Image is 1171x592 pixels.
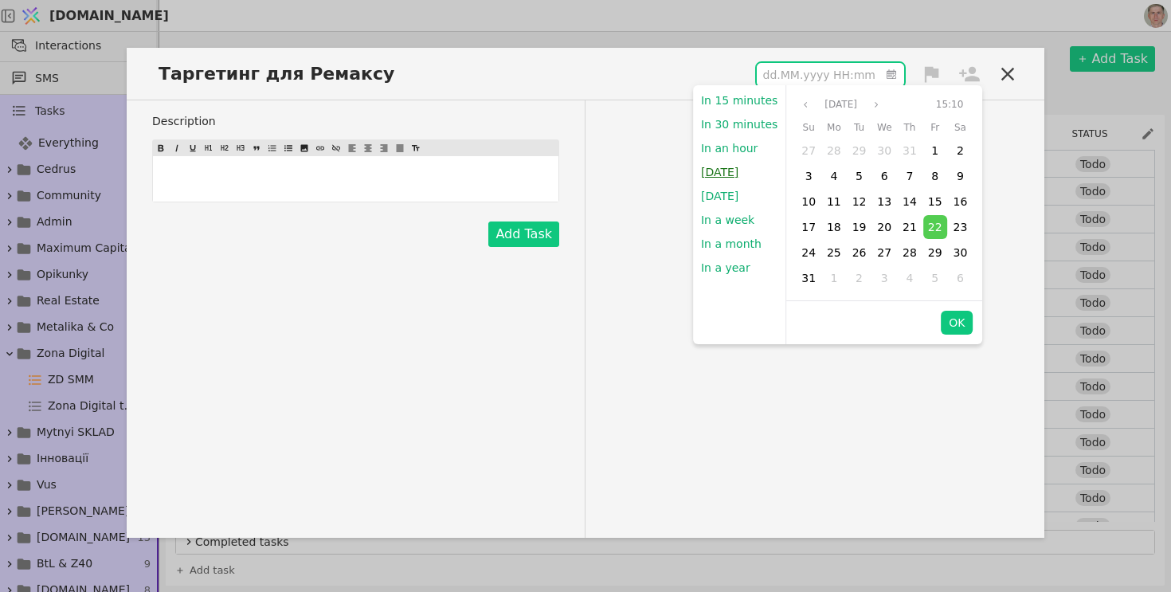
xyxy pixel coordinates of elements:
[847,265,872,291] div: 02 Sep 2025
[822,164,846,188] div: 04 Aug 2025
[152,61,410,87] span: Таргетинг для Ремаксу
[822,241,846,265] div: 25 Aug 2025
[693,184,746,208] button: [DATE]
[827,144,841,157] span: 28
[821,240,847,265] div: 25 Aug 2025
[848,190,871,214] div: 12 Aug 2025
[877,195,891,208] span: 13
[871,189,897,214] div: 13 Aug 2025
[928,195,942,208] span: 15
[887,66,896,82] svg: calendar
[898,266,922,290] div: 04 Sep 2025
[871,240,897,265] div: 27 Aug 2025
[931,272,938,284] span: 5
[821,163,847,189] div: 04 Aug 2025
[907,272,914,284] span: 4
[847,138,872,163] div: 29 Jul 2025
[931,144,938,157] span: 1
[801,246,816,259] span: 24
[693,256,758,280] button: In a year
[797,266,820,290] div: 31 Aug 2025
[818,95,864,114] button: Select month
[923,241,947,265] div: 29 Aug 2025
[796,138,821,163] div: 27 Jul 2025
[923,266,947,290] div: 05 Sep 2025
[852,221,867,233] span: 19
[931,170,938,182] span: 8
[898,215,922,239] div: 21 Aug 2025
[693,232,770,256] button: In a month
[797,139,820,163] div: 27 Jul 2025
[928,221,942,233] span: 22
[954,221,968,233] span: 23
[822,190,846,214] div: 11 Aug 2025
[848,266,871,290] div: 02 Sep 2025
[922,163,948,189] div: 08 Aug 2025
[922,138,948,163] div: 01 Aug 2025
[948,214,973,240] div: 23 Aug 2025
[801,144,816,157] span: 27
[881,170,888,182] span: 6
[948,138,973,163] div: 02 Aug 2025
[903,144,917,157] span: 31
[923,215,947,239] div: 22 Aug 2025 (Today)
[923,164,947,188] div: 08 Aug 2025
[796,95,815,114] button: Previous month
[922,240,948,265] div: 29 Aug 2025
[852,195,867,208] span: 12
[797,241,820,265] div: 24 Aug 2025
[871,214,897,240] div: 20 Aug 2025
[796,189,821,214] div: 10 Aug 2025
[848,139,871,163] div: 29 Jul 2025
[872,164,896,188] div: 06 Aug 2025
[827,246,841,259] span: 25
[897,240,922,265] div: 28 Aug 2025
[830,272,837,284] span: 1
[801,221,816,233] span: 17
[948,240,973,265] div: 30 Aug 2025
[827,221,841,233] span: 18
[948,163,973,189] div: 09 Aug 2025
[872,190,896,214] div: 13 Aug 2025
[903,221,917,233] span: 21
[830,170,837,182] span: 4
[796,163,821,189] div: 03 Aug 2025
[848,215,871,239] div: 19 Aug 2025
[152,113,559,130] label: Description
[954,118,966,137] span: Sa
[904,118,916,137] span: Th
[797,164,820,188] div: 03 Aug 2025
[872,139,896,163] div: 30 Jul 2025
[867,95,886,114] button: Next month
[821,265,847,291] div: 01 Sep 2025
[847,240,872,265] div: 26 Aug 2025
[872,241,896,265] div: 27 Aug 2025
[797,215,820,239] div: 17 Aug 2025
[847,214,872,240] div: 19 Aug 2025
[803,118,815,137] span: Su
[903,195,917,208] span: 14
[898,164,922,188] div: 07 Aug 2025
[693,160,746,184] button: [DATE]
[821,138,847,163] div: 28 Jul 2025
[948,215,972,239] div: 23 Aug 2025
[928,246,942,259] span: 29
[881,272,888,284] span: 3
[822,215,846,239] div: 18 Aug 2025
[827,118,841,137] span: Mo
[848,241,871,265] div: 26 Aug 2025
[757,63,904,87] input: dd.MM.yyyy HH:mm
[922,214,948,240] div: 22 Aug 2025
[907,170,914,182] span: 7
[872,215,896,239] div: 20 Aug 2025
[693,88,785,112] button: In 15 minutes
[954,246,968,259] span: 30
[693,136,766,160] button: In an hour
[693,112,785,136] button: In 30 minutes
[877,118,892,137] span: We
[877,246,891,259] span: 27
[898,190,922,214] div: 14 Aug 2025
[897,163,922,189] div: 07 Aug 2025
[948,266,972,290] div: 06 Sep 2025
[877,144,891,157] span: 30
